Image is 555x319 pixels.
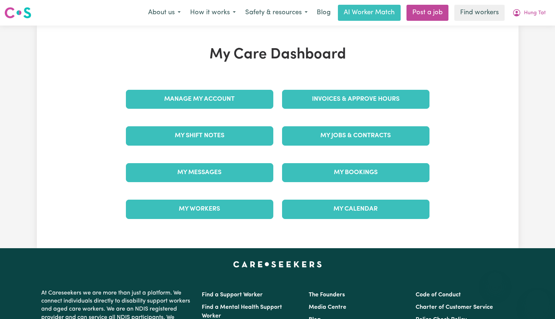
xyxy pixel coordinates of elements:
button: About us [143,5,185,20]
a: Charter of Customer Service [416,304,493,310]
a: AI Worker Match [338,5,401,21]
a: Find a Support Worker [202,292,263,298]
a: Invoices & Approve Hours [282,90,429,109]
a: Careseekers home page [233,261,322,267]
a: Find a Mental Health Support Worker [202,304,282,319]
button: How it works [185,5,240,20]
a: Code of Conduct [416,292,461,298]
iframe: Close message [488,272,502,287]
button: Safety & resources [240,5,312,20]
a: Blog [312,5,335,21]
img: Careseekers logo [4,6,31,19]
a: My Workers [126,200,273,219]
a: Media Centre [309,304,346,310]
iframe: Button to launch messaging window [526,290,549,313]
a: Manage My Account [126,90,273,109]
a: My Messages [126,163,273,182]
a: My Shift Notes [126,126,273,145]
a: My Calendar [282,200,429,219]
a: The Founders [309,292,345,298]
h1: My Care Dashboard [122,46,434,64]
span: Hung Tat [524,9,546,17]
a: Careseekers logo [4,4,31,21]
button: My Account [508,5,551,20]
a: My Bookings [282,163,429,182]
a: Post a job [406,5,448,21]
a: Find workers [454,5,505,21]
a: My Jobs & Contracts [282,126,429,145]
